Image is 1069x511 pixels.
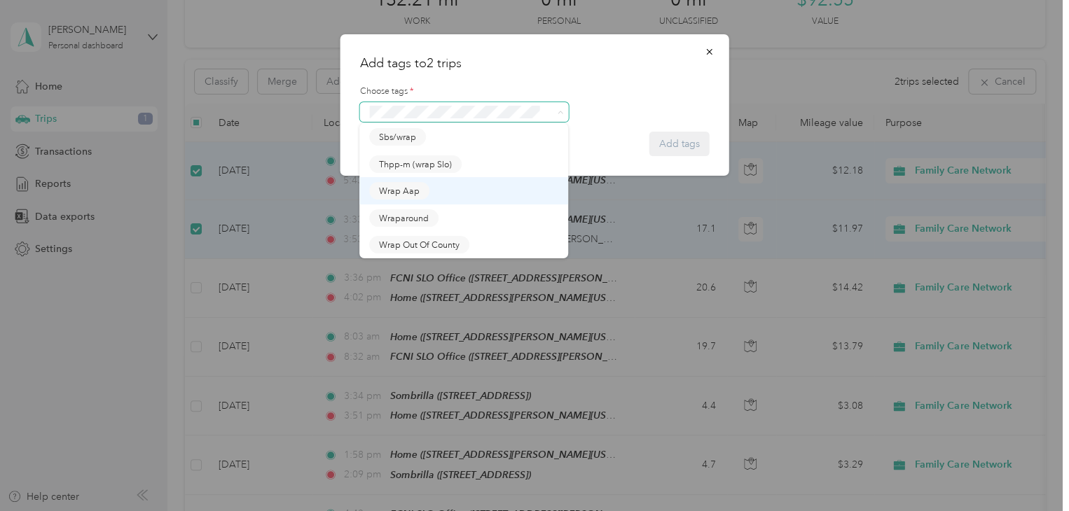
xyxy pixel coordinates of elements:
button: Wraparound [369,209,439,227]
span: Sbs/wrap [379,131,416,143]
span: Wrap Out Of County [379,239,460,251]
h2: Add tags to 2 trips [360,54,710,73]
button: Wrap Out Of County [369,236,469,253]
button: Wrap Aap [369,182,429,199]
iframe: Everlance-gr Chat Button Frame [991,433,1069,511]
button: Sbs/wrap [369,128,426,146]
button: Thpp-m (wrap Slo) [369,155,462,173]
label: Choose tags [360,85,710,98]
span: Wrap Aap [379,185,420,197]
span: Wraparound [379,211,429,224]
span: Thpp-m (wrap Slo) [379,157,452,170]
